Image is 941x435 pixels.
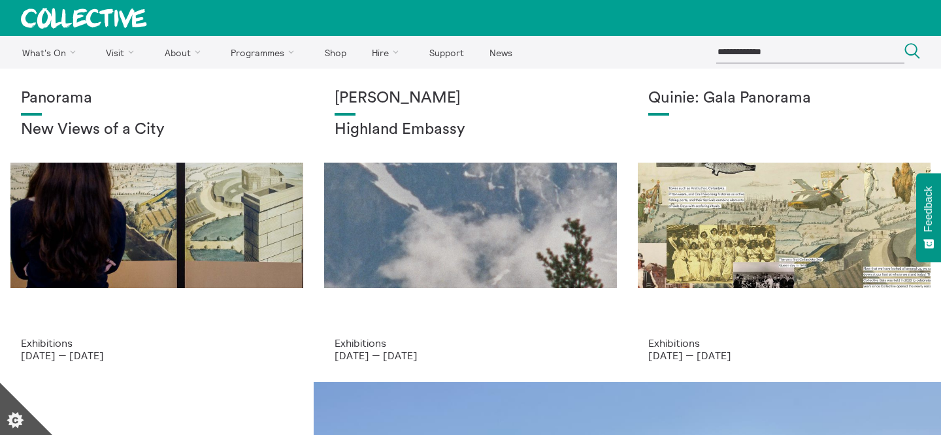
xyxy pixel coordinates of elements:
[21,89,293,108] h1: Panorama
[335,89,606,108] h1: [PERSON_NAME]
[418,36,475,69] a: Support
[10,36,92,69] a: What's On
[313,36,357,69] a: Shop
[21,337,293,349] p: Exhibitions
[648,349,920,361] p: [DATE] — [DATE]
[648,89,920,108] h1: Quinie: Gala Panorama
[335,337,606,349] p: Exhibitions
[314,69,627,382] a: Solar wheels 17 [PERSON_NAME] Highland Embassy Exhibitions [DATE] — [DATE]
[220,36,311,69] a: Programmes
[627,69,941,382] a: Josie Vallely Quinie: Gala Panorama Exhibitions [DATE] — [DATE]
[335,349,606,361] p: [DATE] — [DATE]
[21,349,293,361] p: [DATE] — [DATE]
[361,36,416,69] a: Hire
[648,337,920,349] p: Exhibitions
[335,121,606,139] h2: Highland Embassy
[95,36,151,69] a: Visit
[21,121,293,139] h2: New Views of a City
[923,186,934,232] span: Feedback
[916,173,941,262] button: Feedback - Show survey
[153,36,217,69] a: About
[478,36,523,69] a: News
